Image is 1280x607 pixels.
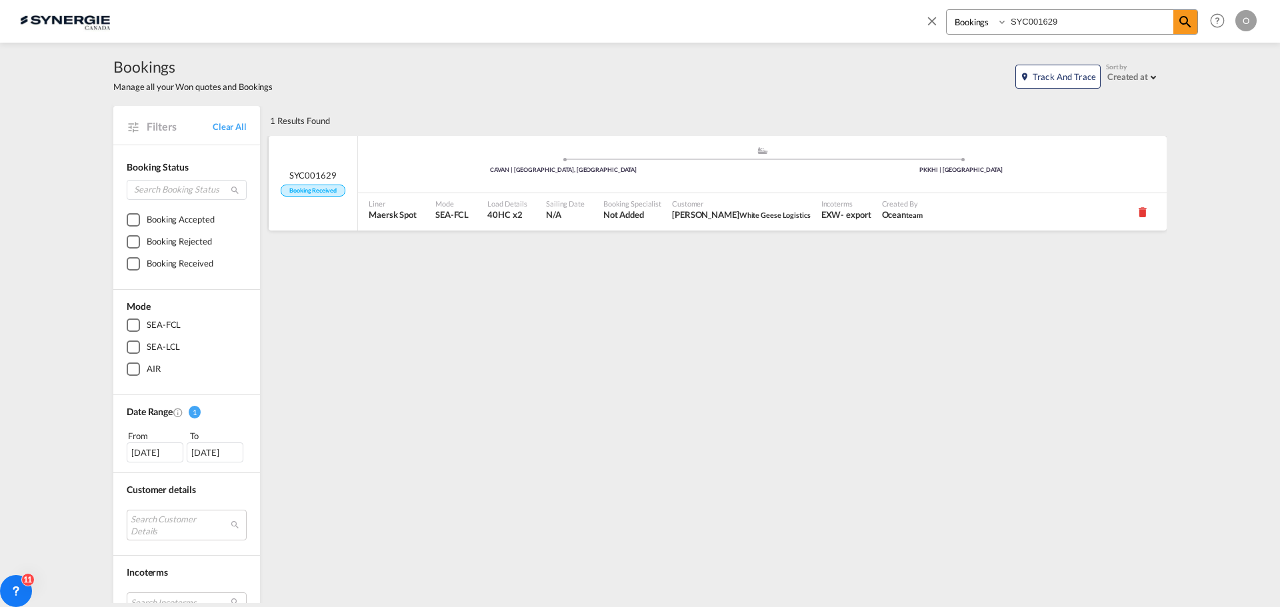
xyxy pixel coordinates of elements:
span: icon-close [925,9,946,41]
span: Mode [435,199,469,209]
md-icon: icon-magnify [230,185,240,195]
div: Booking Rejected [147,235,211,249]
span: Filters [147,119,213,134]
span: Tariq Shalizi White Geese Logistics [672,209,811,221]
span: Bookings [113,56,273,77]
div: 1 Results Found [270,106,330,135]
span: Load Details [487,199,527,209]
md-icon: icon-map-marker [1020,72,1029,81]
div: Help [1206,9,1235,33]
span: Sort by [1106,62,1127,71]
div: O [1235,10,1257,31]
div: [DATE] [127,442,183,462]
span: Created By [882,199,923,209]
span: White Geese Logistics [739,211,811,219]
div: SYC001629 Booking Received assets/icons/custom/ship-fill.svgassets/icons/custom/roll-o-plane.svgP... [269,136,1167,231]
div: [DATE] [187,442,243,462]
div: From [127,429,185,442]
div: CAVAN | [GEOGRAPHIC_DATA], [GEOGRAPHIC_DATA] [365,166,763,175]
md-checkbox: SEA-LCL [127,340,247,354]
span: Sailing Date [546,199,585,209]
md-icon: assets/icons/custom/ship-fill.svg [755,147,771,154]
div: To [189,429,247,442]
div: AIR [147,362,161,376]
span: icon-magnify [1173,10,1197,34]
img: 1f56c880d42311ef80fc7dca854c8e59.png [20,6,110,36]
span: Maersk Spot [369,209,417,221]
span: Help [1206,9,1229,32]
md-icon: icon-magnify [1177,14,1193,30]
div: SEA-FCL [147,318,181,332]
span: Not Added [603,209,661,221]
div: Booking Status [127,161,247,174]
md-checkbox: SEA-FCL [127,318,247,332]
span: N/A [546,209,585,221]
span: 40HC x 2 [487,209,527,221]
span: Customer [672,199,811,209]
span: Customer details [127,484,195,495]
span: Date Range [127,406,173,417]
span: Booking Status [127,161,189,173]
div: Customer details [127,483,247,496]
span: SEA-FCL [435,209,469,221]
button: icon-map-markerTrack and Trace [1015,65,1101,89]
span: Liner [369,199,417,209]
span: Ocean team [882,209,923,221]
span: Incoterms [127,566,168,578]
span: Booking Received [281,185,345,197]
md-icon: icon-delete [1136,205,1149,219]
a: Clear All [213,121,247,133]
div: PKKHI | [GEOGRAPHIC_DATA] [763,166,1161,175]
div: - export [841,209,871,221]
span: From To [DATE][DATE] [127,429,247,462]
span: Incoterms [821,199,871,209]
span: Booking Specialist [603,199,661,209]
span: team [906,211,923,219]
md-icon: Created On [173,407,183,418]
div: Created at [1107,71,1148,82]
span: SYC001629 [289,169,336,181]
input: Search Booking Status [127,180,247,200]
span: 1 [189,406,201,418]
md-checkbox: AIR [127,362,247,376]
span: Mode [127,301,151,312]
div: SEA-LCL [147,340,180,354]
div: EXW [821,209,841,221]
div: Booking Accepted [147,213,214,227]
div: Booking Received [147,257,213,271]
input: Enter Booking ID, Reference ID, Order ID [1007,10,1173,33]
md-icon: icon-close [925,13,939,28]
span: EXW export [821,209,871,221]
span: Manage all your Won quotes and Bookings [113,81,273,93]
